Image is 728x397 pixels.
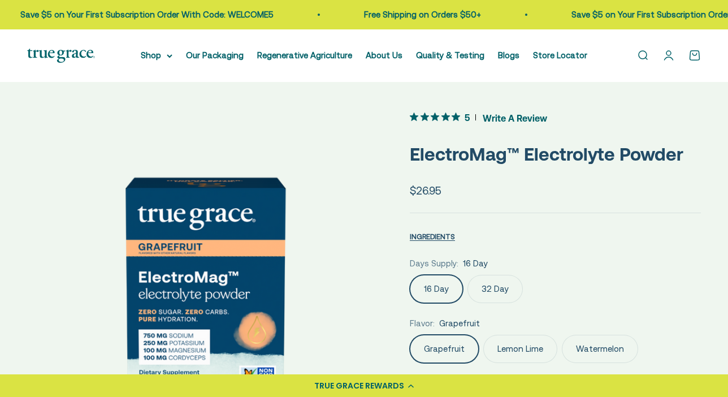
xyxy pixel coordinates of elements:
[463,257,488,270] span: 16 Day
[314,380,404,392] div: TRUE GRACE REWARDS
[410,109,547,126] button: 5 out 5 stars rating in total 12 reviews. Jump to reviews.
[533,50,587,60] a: Store Locator
[410,140,701,169] p: ElectroMag™ Electrolyte Powder
[483,109,547,126] span: Write A Review
[410,257,458,270] legend: Days Supply:
[416,50,484,60] a: Quality & Testing
[465,111,470,123] span: 5
[439,317,480,330] span: Grapefruit
[410,230,455,243] button: INGREDIENTS
[366,50,402,60] a: About Us
[257,50,352,60] a: Regenerative Agriculture
[141,49,172,62] summary: Shop
[498,50,519,60] a: Blogs
[186,50,244,60] a: Our Packaging
[410,232,455,241] span: INGREDIENTS
[308,10,425,19] a: Free Shipping on Orders $50+
[410,182,441,199] sale-price: $26.95
[410,317,435,330] legend: Flavor:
